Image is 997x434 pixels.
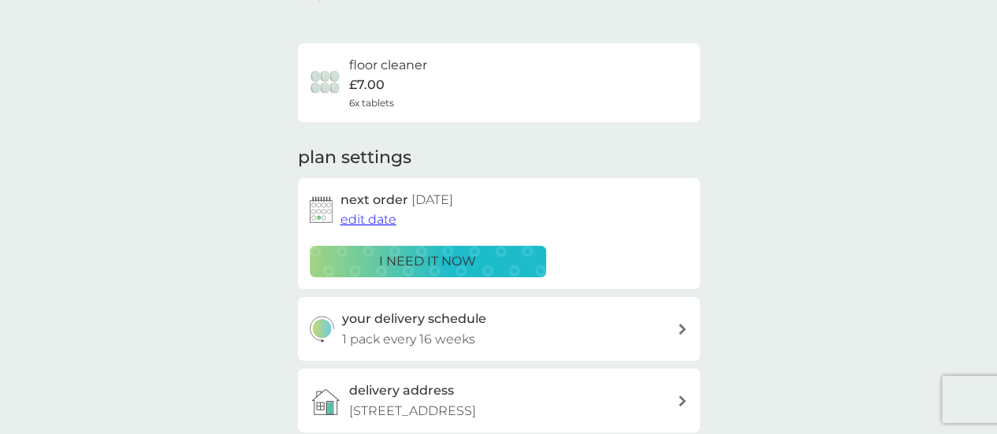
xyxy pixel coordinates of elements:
h3: delivery address [349,380,454,401]
button: i need it now [310,246,546,277]
img: floor cleaner [310,67,341,98]
button: your delivery schedule1 pack every 16 weeks [298,297,700,361]
span: [DATE] [411,192,453,207]
span: edit date [340,212,396,227]
a: delivery address[STREET_ADDRESS] [298,369,700,432]
h2: next order [340,190,453,210]
h2: plan settings [298,146,411,170]
p: i need it now [379,251,476,272]
h6: floor cleaner [349,55,427,76]
p: 1 pack every 16 weeks [342,329,475,350]
p: £7.00 [349,75,385,95]
p: [STREET_ADDRESS] [349,401,476,421]
span: 6x tablets [349,95,394,110]
h3: your delivery schedule [342,309,486,329]
button: edit date [340,210,396,230]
